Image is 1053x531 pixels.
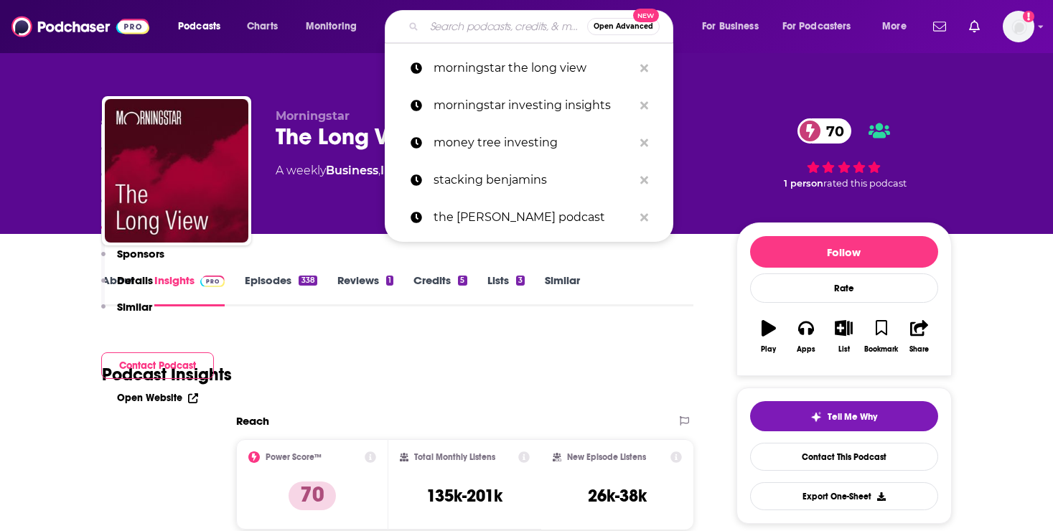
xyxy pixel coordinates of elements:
button: Open AdvancedNew [587,18,660,35]
div: A weekly podcast [276,162,585,179]
h3: 135k-201k [426,485,502,507]
a: Lists3 [487,273,525,306]
a: Show notifications dropdown [963,14,986,39]
a: stacking benjamins [385,161,673,199]
a: Credits5 [413,273,467,306]
button: open menu [692,15,777,38]
input: Search podcasts, credits, & more... [424,15,587,38]
span: More [882,17,907,37]
span: Monitoring [306,17,357,37]
span: Logged in as mresewehr [1003,11,1034,42]
button: Contact Podcast [101,352,214,379]
img: tell me why sparkle [810,411,822,423]
div: Apps [797,345,815,354]
p: the clark howard podcast [434,199,633,236]
a: Business [326,164,378,177]
div: Play [761,345,776,354]
span: Tell Me Why [828,411,877,423]
a: Show notifications dropdown [927,14,952,39]
span: For Podcasters [782,17,851,37]
a: Contact This Podcast [750,443,938,471]
button: open menu [773,15,872,38]
div: Share [909,345,929,354]
a: money tree investing [385,124,673,161]
span: 1 person [784,178,823,189]
a: 70 [797,118,851,144]
button: Export One-Sheet [750,482,938,510]
div: Rate [750,273,938,303]
span: For Business [702,17,759,37]
p: morningstar the long view [434,50,633,87]
a: the [PERSON_NAME] podcast [385,199,673,236]
p: 70 [289,481,336,510]
div: List [838,345,850,354]
button: open menu [872,15,925,38]
a: morningstar the long view [385,50,673,87]
div: Search podcasts, credits, & more... [398,10,687,43]
p: morningstar investing insights [434,87,633,124]
div: 1 [386,276,393,286]
span: Open Advanced [594,23,653,30]
h2: Power Score™ [266,452,322,462]
img: The Long View [105,99,248,243]
img: User Profile [1003,11,1034,42]
img: Podchaser - Follow, Share and Rate Podcasts [11,13,149,40]
a: Reviews1 [337,273,393,306]
button: open menu [168,15,239,38]
div: 3 [516,276,525,286]
a: Charts [238,15,286,38]
button: Follow [750,236,938,268]
p: stacking benjamins [434,161,633,199]
div: 5 [458,276,467,286]
button: Show profile menu [1003,11,1034,42]
span: Morningstar [276,109,350,123]
button: List [825,311,862,362]
button: Apps [787,311,825,362]
button: Play [750,311,787,362]
a: Episodes338 [245,273,317,306]
button: tell me why sparkleTell Me Why [750,401,938,431]
div: 70 1 personrated this podcast [736,109,952,198]
span: Charts [247,17,278,37]
h3: 26k-38k [588,485,647,507]
span: New [633,9,659,22]
div: Bookmark [864,345,898,354]
a: Investing [380,164,436,177]
h2: Total Monthly Listens [414,452,495,462]
p: money tree investing [434,124,633,161]
span: , [378,164,380,177]
a: morningstar investing insights [385,87,673,124]
svg: Add a profile image [1023,11,1034,22]
h2: Reach [236,414,269,428]
a: Similar [545,273,580,306]
span: rated this podcast [823,178,907,189]
span: Podcasts [178,17,220,37]
a: Open Website [117,392,198,404]
button: Similar [101,300,152,326]
button: Details [101,273,153,300]
button: Bookmark [863,311,900,362]
button: Share [900,311,937,362]
div: 338 [299,276,317,286]
button: open menu [296,15,375,38]
span: 70 [812,118,851,144]
p: Similar [117,300,152,314]
p: Details [117,273,153,287]
h2: New Episode Listens [567,452,646,462]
